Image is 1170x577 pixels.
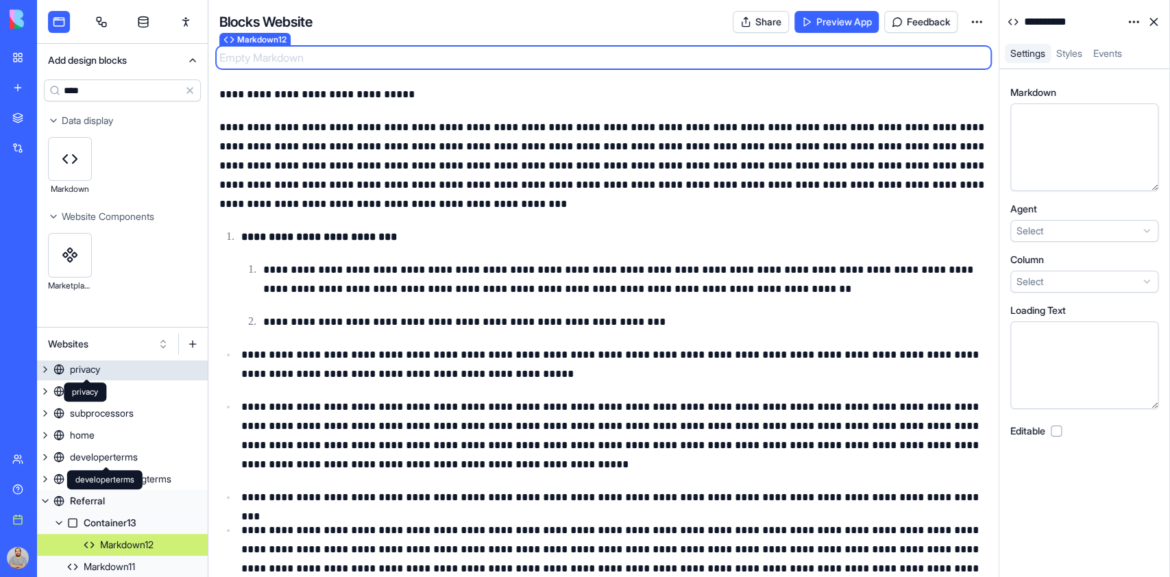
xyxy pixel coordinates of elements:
[67,470,143,489] div: developerterms
[70,450,138,464] div: developerterms
[37,206,208,228] button: Website Components
[37,512,208,534] a: Container13
[48,278,92,294] div: Marketplace Page
[1051,44,1088,63] a: Styles
[219,49,988,66] p: Empty Markdown
[64,382,106,402] div: privacy
[84,516,136,530] div: Container13
[1010,86,1056,99] label: Markdown
[48,181,92,197] div: Markdown
[37,110,208,132] button: Data display
[1010,424,1045,438] label: Editable
[37,534,208,556] a: Markdown12
[219,12,313,32] h4: Blocks Website
[7,547,29,569] img: ACg8ocINnUFOES7OJTbiXTGVx5LDDHjA4HP-TH47xk9VcrTT7fmeQxI=s96-c
[41,333,175,355] button: Websites
[1056,47,1082,59] span: Styles
[794,11,879,33] a: Preview App
[219,49,988,66] div: Markdown12Empty Markdown
[70,428,95,442] div: home
[70,494,105,508] div: Referral
[1088,44,1128,63] a: Events
[1010,47,1045,59] span: Settings
[884,11,958,33] button: Feedback
[1010,202,1037,216] label: Agent
[37,380,208,402] a: dpa
[1010,304,1066,317] label: Loading Text
[70,363,100,376] div: privacy
[1093,47,1122,59] span: Events
[70,406,134,420] div: subprocessors
[733,11,789,33] button: Share
[37,424,208,446] a: home
[1005,44,1051,63] a: Settings
[10,10,95,29] img: logo
[37,446,208,468] a: developerterms
[84,560,135,574] div: Markdown11
[1010,253,1044,267] label: Column
[37,358,208,380] a: privacy
[37,490,208,512] a: Referral
[100,538,154,552] div: Markdown12
[37,402,208,424] a: subprocessors
[37,44,208,77] button: Add design blocks
[37,468,208,490] a: marketplacelistingterms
